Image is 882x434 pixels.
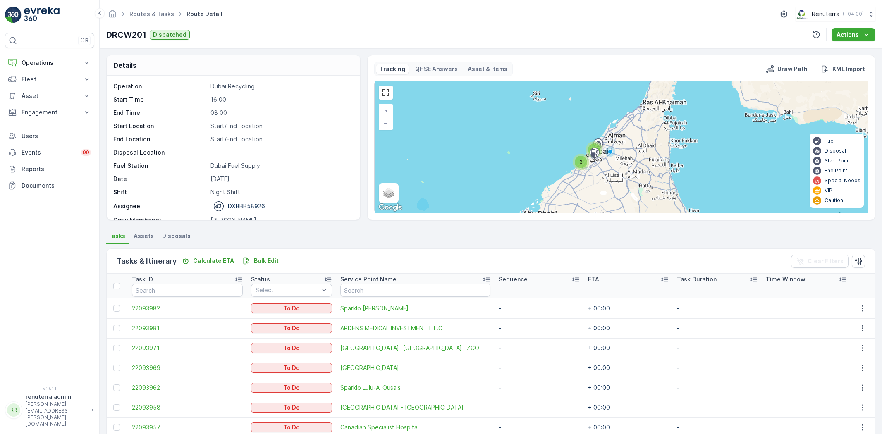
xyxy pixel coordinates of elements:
[132,364,243,372] a: 22093969
[283,304,300,312] p: To Do
[210,109,351,117] p: 08:00
[22,92,78,100] p: Asset
[495,298,583,318] td: -
[132,284,243,297] input: Search
[340,364,490,372] a: Sparklo Lulu Center Village
[210,135,351,143] p: Start/End Location
[837,31,859,39] p: Actions
[113,404,120,411] div: Toggle Row Selected
[5,7,22,23] img: logo
[113,384,120,391] div: Toggle Row Selected
[495,378,583,398] td: -
[584,318,673,338] td: + 00:00
[132,304,243,312] a: 22093982
[340,344,490,352] a: Centara Mirage Beach Resort -Dubai FZCO
[673,358,762,378] td: -
[584,398,673,417] td: + 00:00
[113,365,120,371] div: Toggle Row Selected
[5,144,94,161] a: Events99
[193,257,234,265] p: Calculate ETA
[380,184,398,202] a: Layers
[117,255,177,267] p: Tasks & Itinerary
[573,154,589,170] div: 3
[340,423,490,432] span: Canadian Specialist Hospital
[5,55,94,71] button: Operations
[113,60,136,70] p: Details
[113,202,140,210] p: Assignee
[210,216,351,224] p: [PERSON_NAME]
[108,12,117,19] a: Homepage
[256,286,319,294] p: Select
[283,423,300,432] p: To Do
[22,59,78,67] p: Operations
[415,65,458,73] p: QHSE Answers
[584,338,673,358] td: + 00:00
[132,344,243,352] a: 22093971
[113,109,207,117] p: End Time
[24,7,60,23] img: logo_light-DOdMpM7g.png
[825,167,847,174] p: End Point
[134,232,154,240] span: Assets
[185,10,224,18] span: Route Detail
[5,128,94,144] a: Users
[825,148,846,154] p: Disposal
[791,255,849,268] button: Clear Filters
[796,10,808,19] img: Screenshot_2024-07-26_at_13.33.01.png
[113,216,207,224] p: Crew Member(s)
[210,188,351,196] p: Night Shift
[113,188,207,196] p: Shift
[340,284,490,297] input: Search
[108,232,125,240] span: Tasks
[825,157,850,164] p: Start Point
[5,71,94,88] button: Fleet
[113,122,207,130] p: Start Location
[593,146,596,153] span: 6
[132,324,243,332] a: 22093981
[113,175,207,183] p: Date
[129,10,174,17] a: Routes & Tasks
[251,275,270,284] p: Status
[132,403,243,412] a: 22093958
[380,65,405,73] p: Tracking
[210,122,351,130] p: Start/End Location
[22,165,91,173] p: Reports
[228,202,265,210] p: DXBBB58926
[22,75,78,83] p: Fleet
[251,403,332,413] button: To Do
[283,403,300,412] p: To Do
[80,37,88,44] p: ⌘B
[5,177,94,194] a: Documents
[340,275,397,284] p: Service Point Name
[239,256,282,266] button: Bulk Edit
[5,161,94,177] a: Reports
[380,117,392,129] a: Zoom Out
[375,81,868,213] div: 0
[113,305,120,312] div: Toggle Row Selected
[584,298,673,318] td: + 00:00
[113,148,207,157] p: Disposal Location
[340,304,490,312] a: Sparklo Lulu-Rashidiya
[210,82,351,91] p: Dubai Recycling
[283,324,300,332] p: To Do
[584,358,673,378] td: + 00:00
[340,384,490,392] a: Sparklo Lulu-Al Qusais
[5,393,94,427] button: RRrenuterra.admin[PERSON_NAME][EMAIL_ADDRESS][PERSON_NAME][DOMAIN_NAME]
[5,88,94,104] button: Asset
[83,149,89,156] p: 99
[495,398,583,417] td: -
[113,82,207,91] p: Operation
[380,86,392,99] a: View Fullscreen
[132,384,243,392] a: 22093962
[113,162,207,170] p: Fuel Station
[586,141,602,158] div: 6
[5,104,94,121] button: Engagement
[340,364,490,372] span: [GEOGRAPHIC_DATA]
[825,138,835,144] p: Fuel
[380,105,392,117] a: Zoom In
[579,159,583,165] span: 3
[210,162,351,170] p: Dubai Fuel Supply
